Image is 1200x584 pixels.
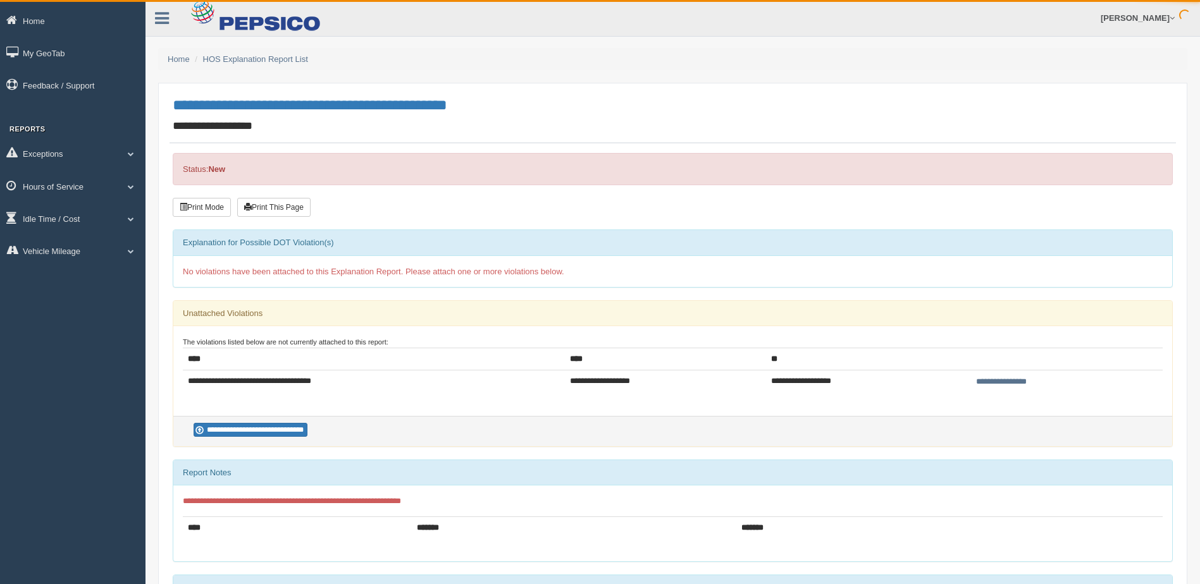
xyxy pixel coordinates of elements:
[208,164,225,174] strong: New
[237,198,311,217] button: Print This Page
[173,460,1172,485] div: Report Notes
[173,198,231,217] button: Print Mode
[183,338,388,346] small: The violations listed below are not currently attached to this report:
[183,267,564,276] span: No violations have been attached to this Explanation Report. Please attach one or more violations...
[173,230,1172,255] div: Explanation for Possible DOT Violation(s)
[168,54,190,64] a: Home
[203,54,308,64] a: HOS Explanation Report List
[173,153,1173,185] div: Status:
[173,301,1172,326] div: Unattached Violations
